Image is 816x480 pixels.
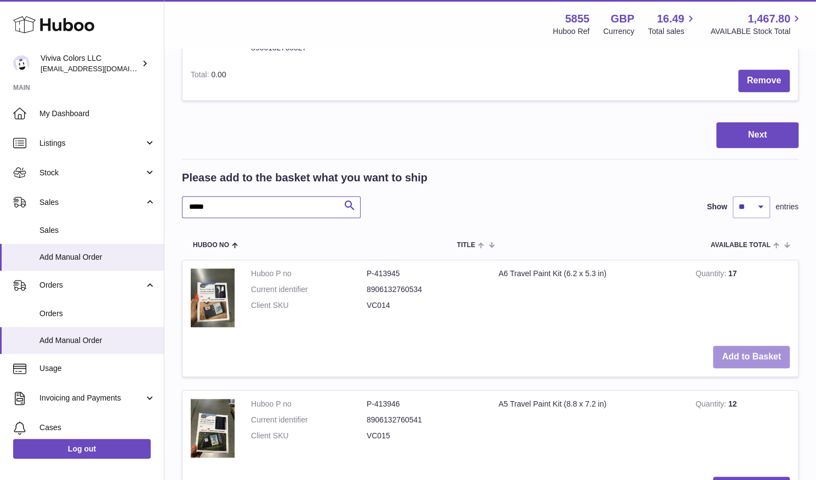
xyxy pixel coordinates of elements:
img: A5 Travel Paint Kit (8.8 x 7.2 in) [191,399,235,458]
dt: Client SKU [251,300,367,311]
div: 8906132760527 [251,43,310,53]
button: Add to Basket [713,346,790,368]
dt: Huboo P no [251,268,367,279]
span: entries [775,202,798,212]
a: 1,467.80 AVAILABLE Stock Total [710,12,803,37]
strong: Quantity [695,269,728,281]
a: 16.49 Total sales [648,12,697,37]
td: A5 Travel Paint Kit (8.8 x 7.2 in) [490,391,687,468]
span: 1,467.80 [747,12,790,26]
span: Title [457,242,475,249]
img: A6 Travel Paint Kit (6.2 x 5.3 in) [191,268,235,327]
span: Sales [39,225,156,236]
img: admin@vivivacolors.com [13,55,30,72]
span: Orders [39,280,144,290]
dd: P-413945 [367,268,482,279]
span: Add Manual Order [39,252,156,262]
div: Currency [603,26,635,37]
label: Total [191,70,211,82]
dd: P-413946 [367,399,482,409]
button: Next [716,122,798,148]
span: Listings [39,138,144,148]
span: AVAILABLE Total [711,242,771,249]
dt: Client SKU [251,431,367,441]
span: 0.00 [211,70,226,79]
div: Viviva Colors LLC [41,53,139,74]
dt: Huboo P no [251,399,367,409]
h2: Please add to the basket what you want to ship [182,170,427,185]
span: Sales [39,197,144,208]
button: Remove [738,70,790,92]
span: Invoicing and Payments [39,393,144,403]
span: Usage [39,363,156,374]
span: 16.49 [657,12,684,26]
label: Show [707,202,727,212]
span: Add Manual Order [39,335,156,346]
strong: Quantity [695,399,728,411]
span: AVAILABLE Stock Total [710,26,803,37]
span: Total sales [648,26,697,37]
div: Huboo Ref [553,26,590,37]
span: [EMAIL_ADDRESS][DOMAIN_NAME] [41,64,161,73]
td: 12 [687,391,798,468]
dt: Current identifier [251,284,367,295]
span: Stock [39,168,144,178]
td: 17 [687,260,798,338]
dd: 8906132760534 [367,284,482,295]
td: A6 Travel Paint Kit (6.2 x 5.3 in) [490,260,687,338]
span: My Dashboard [39,108,156,119]
span: Huboo no [193,242,229,249]
dd: VC015 [367,431,482,441]
span: Orders [39,308,156,319]
strong: GBP [610,12,634,26]
strong: 5855 [565,12,590,26]
span: Cases [39,422,156,433]
dd: 8906132760541 [367,415,482,425]
dt: Current identifier [251,415,367,425]
a: Log out [13,439,151,459]
dd: VC014 [367,300,482,311]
